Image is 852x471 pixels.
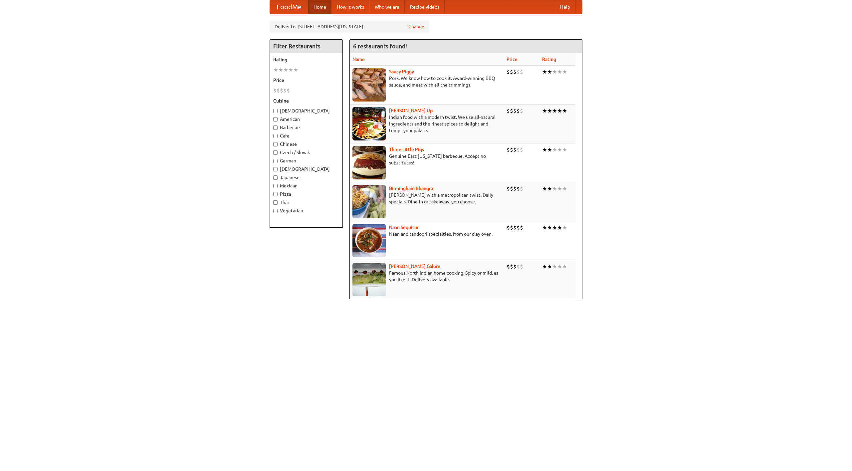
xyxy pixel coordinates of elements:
[273,87,277,94] li: $
[408,23,424,30] a: Change
[280,87,283,94] li: $
[273,192,278,196] input: Pizza
[273,157,339,164] label: German
[278,66,283,74] li: ★
[270,0,308,14] a: FoodMe
[557,185,562,192] li: ★
[507,146,510,153] li: $
[273,141,339,147] label: Chinese
[273,117,278,121] input: American
[510,107,513,115] li: $
[513,68,517,76] li: $
[352,185,386,218] img: bhangra.jpg
[331,0,369,14] a: How it works
[389,186,433,191] a: Birmingham Bhangra
[557,68,562,76] li: ★
[552,185,557,192] li: ★
[352,270,501,283] p: Famous North Indian home cooking. Spicy or mild, as you like it. Delivery available.
[542,68,547,76] li: ★
[273,134,278,138] input: Cafe
[273,200,278,205] input: Thai
[389,264,440,269] a: [PERSON_NAME] Galore
[273,207,339,214] label: Vegetarian
[547,146,552,153] li: ★
[389,69,414,74] b: Saucy Piggy
[273,124,339,131] label: Barbecue
[507,68,510,76] li: $
[557,263,562,270] li: ★
[277,87,280,94] li: $
[273,199,339,206] label: Thai
[273,159,278,163] input: German
[562,68,567,76] li: ★
[520,263,523,270] li: $
[273,166,339,172] label: [DEMOGRAPHIC_DATA]
[283,66,288,74] li: ★
[283,87,287,94] li: $
[510,185,513,192] li: $
[517,68,520,76] li: $
[273,125,278,130] input: Barbecue
[270,40,342,53] h4: Filter Restaurants
[405,0,445,14] a: Recipe videos
[273,142,278,146] input: Chinese
[520,224,523,231] li: $
[517,263,520,270] li: $
[352,107,386,140] img: curryup.jpg
[352,75,501,88] p: Pork. We know how to cook it. Award-winning BBQ sauce, and meat with all the trimmings.
[273,98,339,104] h5: Cuisine
[510,146,513,153] li: $
[513,224,517,231] li: $
[547,107,552,115] li: ★
[520,107,523,115] li: $
[557,224,562,231] li: ★
[562,146,567,153] li: ★
[507,107,510,115] li: $
[542,185,547,192] li: ★
[555,0,575,14] a: Help
[513,263,517,270] li: $
[520,185,523,192] li: $
[352,224,386,257] img: naansequitur.jpg
[562,224,567,231] li: ★
[293,66,298,74] li: ★
[273,149,339,156] label: Czech / Slovak
[273,167,278,171] input: [DEMOGRAPHIC_DATA]
[507,185,510,192] li: $
[552,107,557,115] li: ★
[352,192,501,205] p: [PERSON_NAME] with a metropolitan twist. Daily specials. Dine-in or takeaway, you choose.
[507,263,510,270] li: $
[273,109,278,113] input: [DEMOGRAPHIC_DATA]
[510,263,513,270] li: $
[547,68,552,76] li: ★
[352,57,365,62] a: Name
[562,263,567,270] li: ★
[273,108,339,114] label: [DEMOGRAPHIC_DATA]
[547,185,552,192] li: ★
[517,107,520,115] li: $
[542,224,547,231] li: ★
[352,231,501,237] p: Naan and tandoori specialties, from our clay oven.
[352,114,501,134] p: Indian food with a modern twist. We use all-natural ingredients and the finest spices to delight ...
[389,108,433,113] a: [PERSON_NAME] Up
[552,224,557,231] li: ★
[552,146,557,153] li: ★
[273,182,339,189] label: Mexican
[547,263,552,270] li: ★
[542,263,547,270] li: ★
[520,68,523,76] li: $
[352,68,386,102] img: saucy.jpg
[273,209,278,213] input: Vegetarian
[542,146,547,153] li: ★
[389,225,419,230] a: Naan Sequitur
[562,185,567,192] li: ★
[552,68,557,76] li: ★
[273,56,339,63] h5: Rating
[542,107,547,115] li: ★
[542,57,556,62] a: Rating
[510,68,513,76] li: $
[547,224,552,231] li: ★
[353,43,407,49] ng-pluralize: 6 restaurants found!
